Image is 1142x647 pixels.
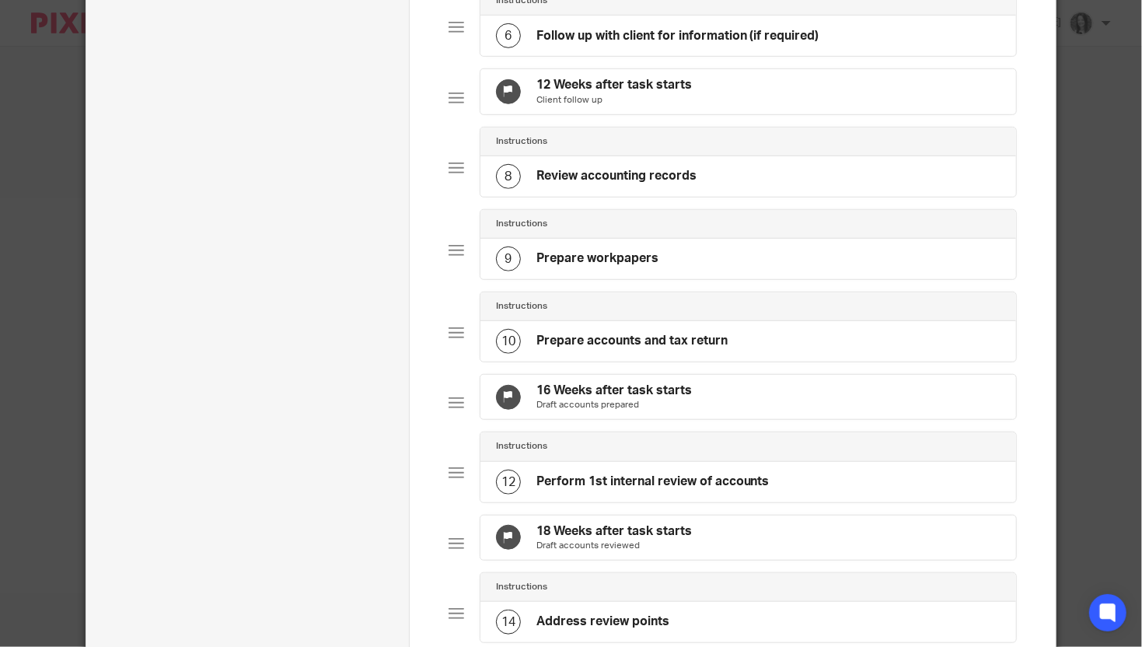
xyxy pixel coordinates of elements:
[496,164,521,189] div: 8
[536,168,697,184] h4: Review accounting records
[536,523,692,540] h4: 18 Weeks after task starts
[496,218,547,230] h4: Instructions
[496,300,547,313] h4: Instructions
[536,333,728,349] h4: Prepare accounts and tax return
[496,581,547,593] h4: Instructions
[496,23,521,48] div: 6
[536,614,669,630] h4: Address review points
[496,135,547,148] h4: Instructions
[536,399,692,411] p: Draft accounts prepared
[536,77,692,93] h4: 12 Weeks after task starts
[496,610,521,635] div: 14
[536,383,692,399] h4: 16 Weeks after task starts
[536,94,692,107] p: Client follow up
[536,474,770,490] h4: Perform 1st internal review of accounts
[496,470,521,495] div: 12
[536,540,692,552] p: Draft accounts reviewed
[496,329,521,354] div: 10
[536,28,819,44] h4: Follow up with client for information (if required)
[536,250,658,267] h4: Prepare workpapers
[496,247,521,271] div: 9
[496,440,547,453] h4: Instructions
